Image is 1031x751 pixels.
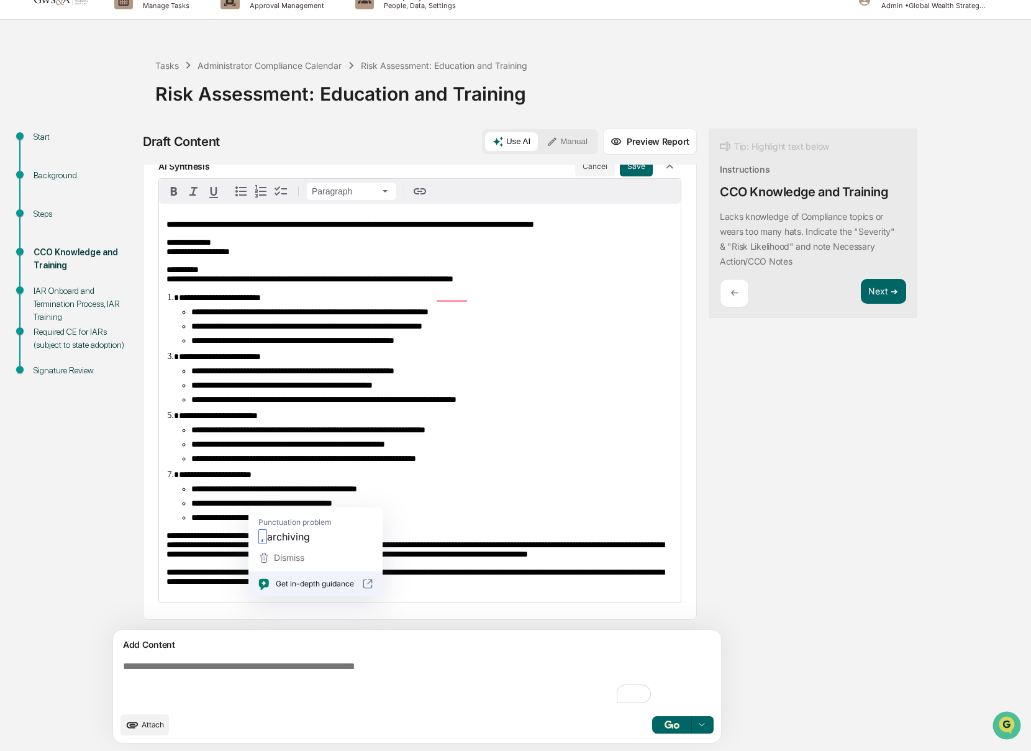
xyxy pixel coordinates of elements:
p: People, Data, Settings [374,1,462,10]
div: Start [34,130,135,143]
span: Pylon [124,211,150,220]
div: Risk Assessment: Education and Training [155,73,1025,105]
button: Bold [164,181,184,201]
div: To enrich screen reader interactions, please activate Accessibility in Grammarly extension settings [159,204,681,603]
button: Next ➔ [861,279,906,304]
div: IAR Onboard and Termination Process, IAR Training [34,284,135,324]
a: Powered byPylon [88,210,150,220]
div: CCO Knowledge and Training [720,184,889,199]
button: Preview Report [603,129,697,155]
div: CCO Knowledge and Training [34,246,135,272]
button: Go [652,716,692,734]
div: Risk Assessment: Education and Training [361,60,527,71]
p: Approval Management [240,1,330,10]
img: 1746055101610-c473b297-6a78-478c-a979-82029cc54cd1 [12,95,35,117]
p: ← [730,287,738,299]
p: AI Synthesis [158,161,210,171]
div: Steps [34,207,135,221]
div: Add Content [120,637,714,652]
button: Underline [204,181,224,201]
p: How can we help? [12,26,226,46]
button: Italic [184,181,204,201]
button: Start new chat [211,99,226,114]
div: Background [34,169,135,182]
p: Admin • Global Wealth Strategies Associates [871,1,987,10]
div: Start new chat [42,95,204,107]
img: Go [665,721,679,729]
span: Preclearance [25,157,80,169]
button: Cancel [575,157,615,176]
a: 🔎Data Lookup [7,175,83,198]
span: Data Lookup [25,180,78,193]
button: upload document [120,714,169,735]
textarea: To enrich screen reader interactions, please activate Accessibility in Grammarly extension settings [118,656,658,711]
div: 🗄️ [90,158,100,168]
div: Tip: Highlight text below [720,139,829,154]
div: 🖐️ [12,158,22,168]
div: 🔎 [12,181,22,191]
button: Save [620,157,653,176]
iframe: Open customer support [991,710,1025,744]
div: We're offline, we'll be back soon [42,107,162,117]
div: Administrator Compliance Calendar [198,60,342,71]
a: 🖐️Preclearance [7,152,85,174]
a: 🗄️Attestations [85,152,159,174]
div: Tasks [155,60,179,71]
div: Required CE for IARs (subject to state adoption) [34,325,135,352]
button: Block type [307,183,396,200]
div: Signature Review [34,364,135,377]
button: Manual [539,132,595,151]
span: Attach [142,720,164,729]
p: Lacks knowledge of Compliance topics or wears too many hats. Indicate the "Severity" & "Risk Like... [720,211,895,266]
p: Manage Tasks [133,1,196,10]
div: Instructions [720,164,770,175]
span: Attestations [102,157,154,169]
button: Use AI [485,132,538,151]
div: Draft Content [143,134,220,149]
